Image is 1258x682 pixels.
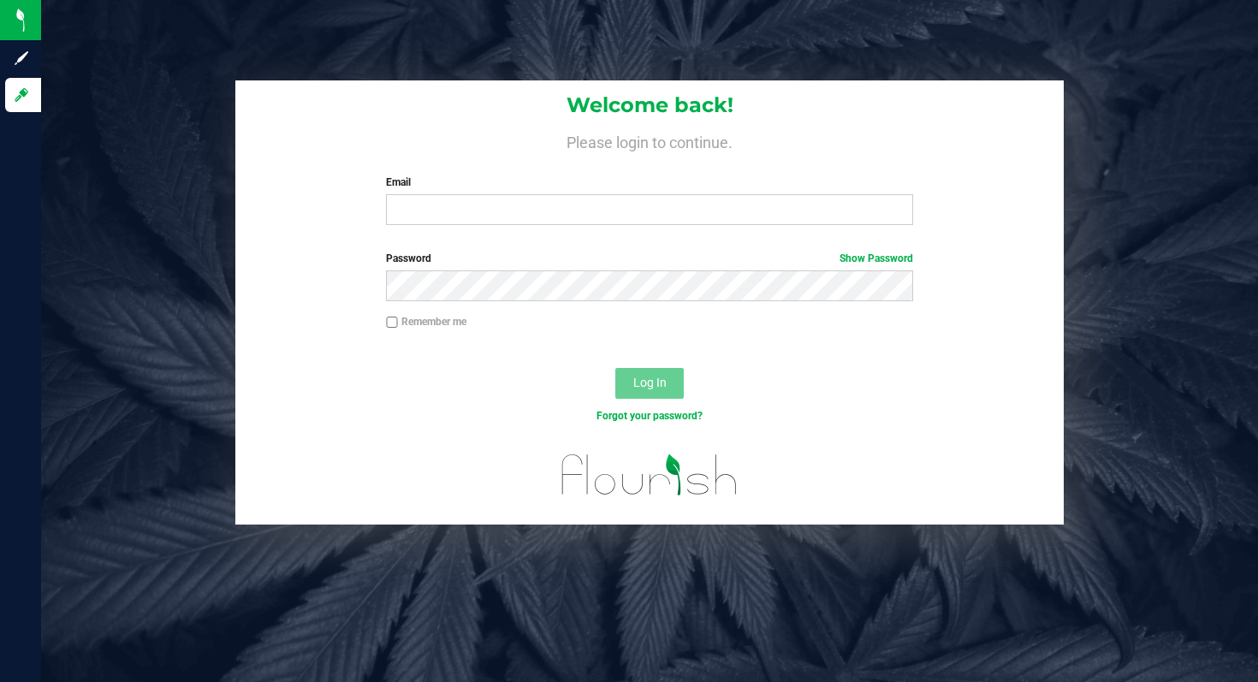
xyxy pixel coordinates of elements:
img: flourish_logo.svg [546,442,753,508]
label: Remember me [386,314,466,329]
h4: Please login to continue. [235,130,1064,151]
label: Email [386,175,912,190]
inline-svg: Log in [13,86,30,104]
a: Show Password [840,252,913,264]
span: Log In [633,376,667,389]
h1: Welcome back! [235,94,1064,116]
input: Remember me [386,317,398,329]
a: Forgot your password? [596,410,703,422]
button: Log In [615,368,684,399]
inline-svg: Sign up [13,50,30,67]
span: Password [386,252,431,264]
